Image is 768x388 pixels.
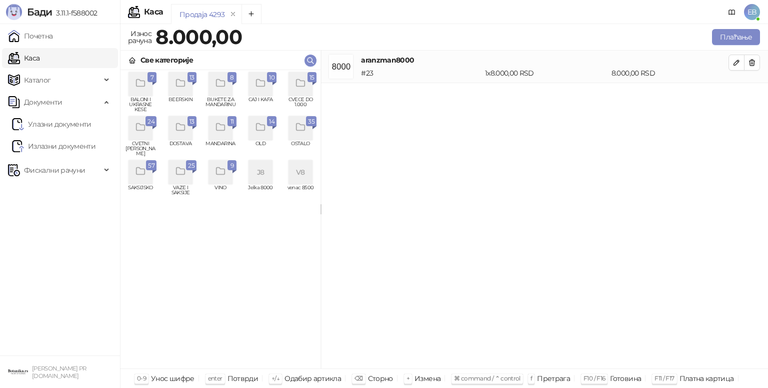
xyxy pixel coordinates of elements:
div: Сторно [368,372,393,385]
span: CAJ I KAFA [244,97,276,112]
small: [PERSON_NAME] PR [DOMAIN_NAME] [32,365,86,379]
span: 7 [149,72,154,83]
span: VAZE I SAKSIJE [164,185,196,200]
span: ⌫ [354,374,362,382]
h4: aranzman8000 [361,55,728,66]
span: 13 [189,72,194,83]
strong: 8.000,00 [155,25,242,49]
span: OSTALO [284,141,316,156]
span: 0-9 [137,374,146,382]
span: F11 / F17 [654,374,674,382]
a: Почетна [8,26,53,46]
div: Одабир артикла [284,372,341,385]
span: OLD [244,141,276,156]
a: Излазни документи [12,136,95,156]
span: 8 [229,72,234,83]
div: 1 x 8.000,00 RSD [483,68,609,79]
div: V8 [288,160,312,184]
span: 24 [147,116,154,127]
button: Add tab [241,4,261,24]
div: Све категорије [140,55,193,66]
div: Платна картица [679,372,734,385]
div: 8.000,00 RSD [609,68,730,79]
a: Каса [8,48,39,68]
span: SAKSIJSKO [124,185,156,200]
button: remove [226,10,239,19]
span: EB [744,4,760,20]
span: Каталог [24,70,51,90]
span: 35 [308,116,314,127]
span: f [530,374,532,382]
button: Плаћање [712,29,760,45]
div: J8 [248,160,272,184]
span: 14 [269,116,274,127]
span: BUKETE ZA MANDARINU [204,97,236,112]
div: Готовина [610,372,641,385]
span: 57 [148,160,154,171]
div: Продаја 4293 [179,9,224,20]
span: 3.11.1-f588002 [52,9,97,18]
span: DOSTAVA [164,141,196,156]
span: F10 / F16 [583,374,605,382]
a: Ulazni dokumentiУлазни документи [12,114,91,134]
span: CVETNI [PERSON_NAME] [124,141,156,156]
span: CVECE DO 1.000 [284,97,316,112]
div: Каса [144,8,163,16]
span: ↑/↓ [271,374,279,382]
img: Logo [6,4,22,20]
span: Документи [24,92,62,112]
div: Измена [414,372,440,385]
span: BEERSKIN [164,97,196,112]
div: Унос шифре [151,372,194,385]
span: Бади [27,6,52,18]
div: Потврди [227,372,258,385]
span: MANDARINA [204,141,236,156]
span: enter [208,374,222,382]
span: 13 [189,116,194,127]
div: Износ рачуна [126,27,153,47]
span: Jelka 8000 [244,185,276,200]
span: Фискални рачуни [24,160,85,180]
div: Претрага [537,372,570,385]
span: VINO [204,185,236,200]
span: 15 [309,72,314,83]
span: 11 [229,116,234,127]
span: ⌘ command / ⌃ control [454,374,520,382]
span: 9 [229,160,234,171]
img: 64x64-companyLogo-0e2e8aaa-0bd2-431b-8613-6e3c65811325.png [8,362,28,382]
div: grid [120,70,320,368]
span: venac 8500 [284,185,316,200]
a: Документација [724,4,740,20]
span: BALONI I UKRASNE KESE [124,97,156,112]
span: 25 [188,160,194,171]
span: + [406,374,409,382]
span: 10 [269,72,274,83]
div: # 23 [359,68,483,79]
